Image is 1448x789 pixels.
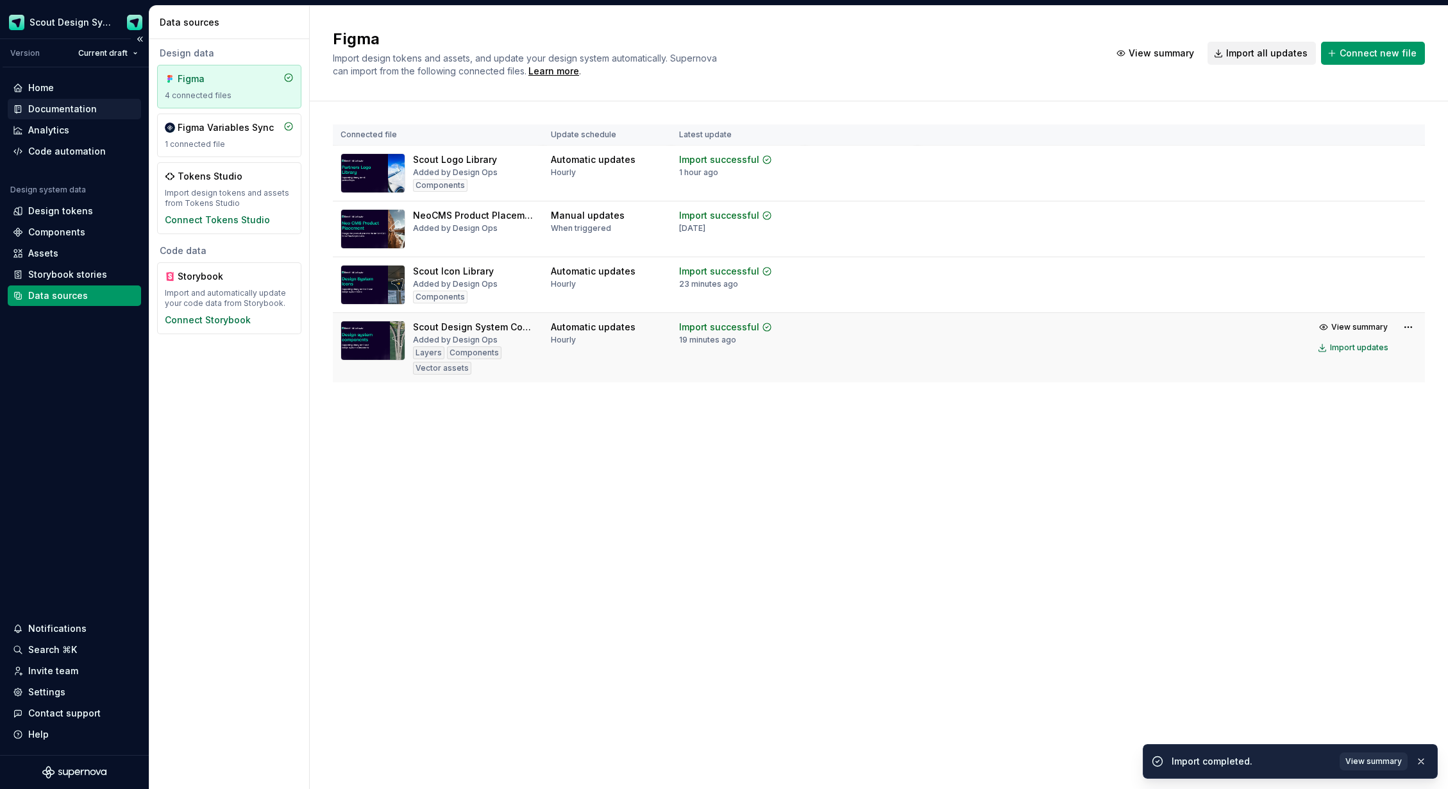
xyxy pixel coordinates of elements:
button: Notifications [8,618,141,639]
a: Analytics [8,120,141,140]
div: Automatic updates [551,321,636,334]
th: Latest update [671,124,805,146]
div: Design tokens [28,205,93,217]
div: Vector assets [413,362,471,375]
div: Scout Design System [29,16,112,29]
div: Import successful [679,321,759,334]
div: 23 minutes ago [679,279,738,289]
div: Components [413,179,467,192]
a: StorybookImport and automatically update your code data from Storybook.Connect Storybook [157,262,301,334]
div: Hourly [551,279,576,289]
div: Components [447,346,501,359]
a: Figma Variables Sync1 connected file [157,114,301,157]
a: Design tokens [8,201,141,221]
button: Connect Storybook [165,314,251,327]
a: Components [8,222,141,242]
div: Figma Variables Sync [178,121,274,134]
a: Assets [8,243,141,264]
button: Import updates [1314,339,1394,357]
button: Current draft [72,44,144,62]
div: Assets [28,247,58,260]
div: Code data [157,244,301,257]
button: View summary [1340,752,1408,770]
span: View summary [1345,756,1402,767]
div: Automatic updates [551,265,636,278]
div: When triggered [551,223,611,233]
div: 4 connected files [165,90,294,101]
div: 1 hour ago [679,167,718,178]
div: Home [28,81,54,94]
span: . [526,67,581,76]
div: Layers [413,346,444,359]
button: Help [8,724,141,745]
div: 19 minutes ago [679,335,736,345]
div: Data sources [28,289,88,302]
div: Added by Design Ops [413,335,498,345]
div: Import successful [679,153,759,166]
div: Tokens Studio [178,170,242,183]
div: Storybook stories [28,268,107,281]
th: Update schedule [543,124,671,146]
span: Import all updates [1226,47,1308,60]
div: [DATE] [679,223,705,233]
span: Current draft [78,48,128,58]
div: Components [413,291,467,303]
div: Documentation [28,103,97,115]
div: Added by Design Ops [413,223,498,233]
span: Connect new file [1340,47,1417,60]
div: Import updates [1330,343,1388,353]
h2: Figma [333,29,1095,49]
div: Notifications [28,622,87,635]
div: Hourly [551,167,576,178]
div: Storybook [178,270,239,283]
th: Connected file [333,124,543,146]
div: Import and automatically update your code data from Storybook. [165,288,294,309]
div: 1 connected file [165,139,294,149]
div: Version [10,48,40,58]
div: Design system data [10,185,86,195]
div: Automatic updates [551,153,636,166]
button: Connect Tokens Studio [165,214,270,226]
div: Scout Logo Library [413,153,497,166]
button: Scout Design SystemDesign Ops [3,8,146,36]
svg: Supernova Logo [42,766,106,779]
div: Import successful [679,209,759,222]
div: NeoCMS Product Placement [413,209,535,222]
div: Import successful [679,265,759,278]
div: Hourly [551,335,576,345]
a: Documentation [8,99,141,119]
button: View summary [1110,42,1202,65]
button: Import all updates [1208,42,1316,65]
img: e611c74b-76fc-4ef0-bafa-dc494cd4cb8a.png [9,15,24,30]
img: Design Ops [127,15,142,30]
div: Code automation [28,145,106,158]
div: Data sources [160,16,304,29]
div: Settings [28,686,65,699]
a: Tokens StudioImport design tokens and assets from Tokens StudioConnect Tokens Studio [157,162,301,234]
button: Search ⌘K [8,640,141,660]
a: Learn more [528,65,579,78]
button: Connect new file [1321,42,1425,65]
div: Contact support [28,707,101,720]
a: Code automation [8,141,141,162]
span: View summary [1129,47,1194,60]
div: Invite team [28,665,78,677]
button: Collapse sidebar [131,30,149,48]
span: Import design tokens and assets, and update your design system automatically. Supernova can impor... [333,53,720,76]
button: Contact support [8,703,141,724]
div: Manual updates [551,209,625,222]
a: Data sources [8,285,141,306]
div: Components [28,226,85,239]
div: Design data [157,47,301,60]
a: Settings [8,682,141,702]
div: Scout Icon Library [413,265,494,278]
div: Import completed. [1172,755,1332,768]
button: View summary [1314,318,1394,336]
div: Search ⌘K [28,643,77,656]
div: Added by Design Ops [413,279,498,289]
a: Storybook stories [8,264,141,285]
